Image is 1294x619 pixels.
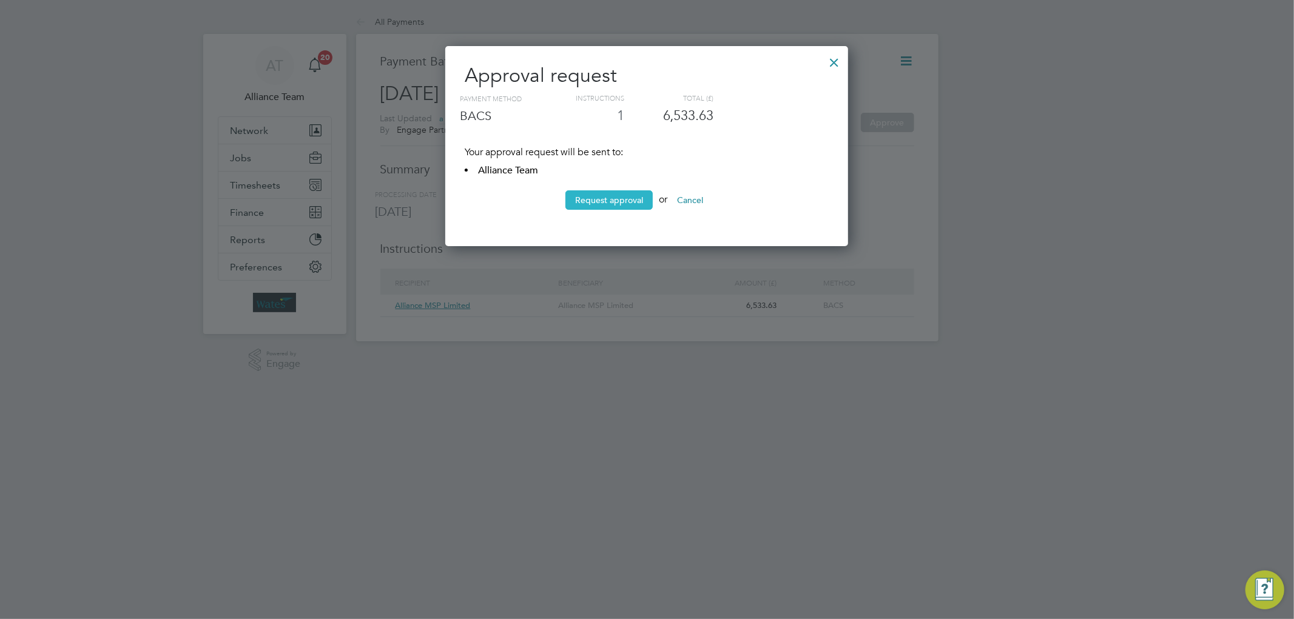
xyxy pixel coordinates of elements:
[553,107,624,125] div: 1
[460,108,534,124] h3: BACS
[553,93,624,104] div: INSTRUCTIONS
[465,63,829,89] h2: Approval request
[642,93,714,104] div: TOTAL (£)
[1245,570,1284,609] button: Engage Resource Center
[642,107,714,125] div: 6,533.63
[667,190,713,210] button: Cancel
[465,190,829,222] li: or
[460,94,534,104] div: PAYMENT METHOD
[565,190,653,210] button: Request approval
[478,164,538,176] span: Alliance Team
[465,146,623,158] span: Your approval request will be sent to:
